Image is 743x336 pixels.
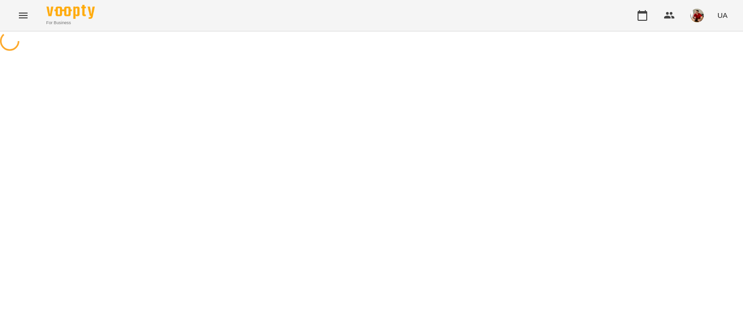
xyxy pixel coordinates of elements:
[12,4,35,27] button: Menu
[713,6,731,24] button: UA
[690,9,704,22] img: 2f467ba34f6bcc94da8486c15015e9d3.jpg
[46,20,95,26] span: For Business
[717,10,728,20] span: UA
[46,5,95,19] img: Voopty Logo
